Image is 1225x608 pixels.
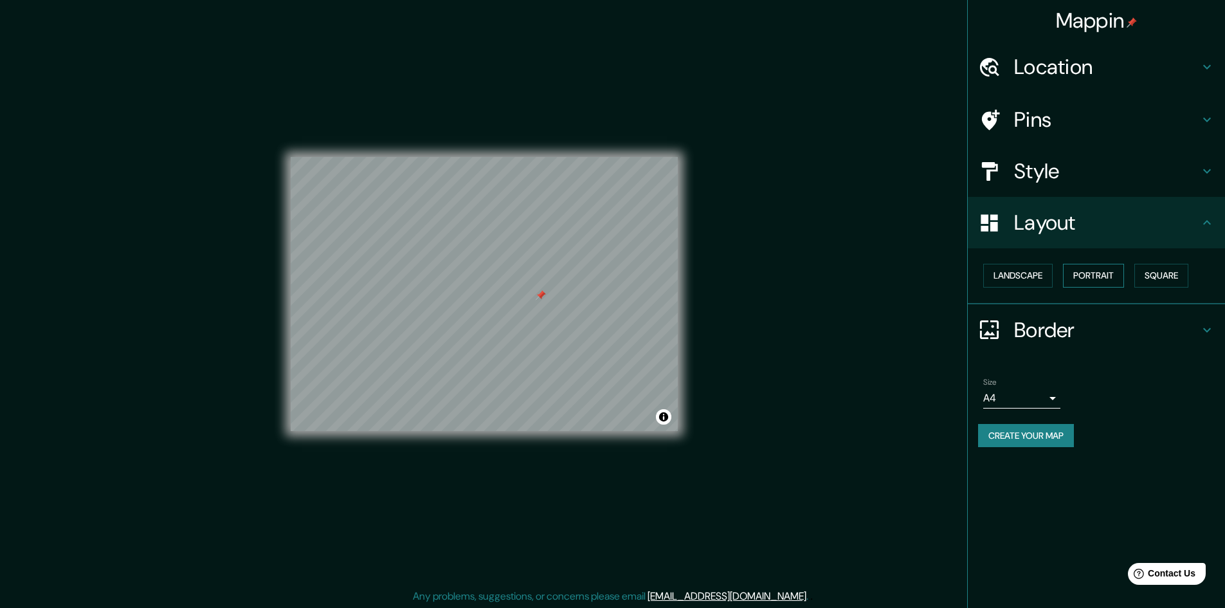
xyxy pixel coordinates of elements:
[413,589,808,604] p: Any problems, suggestions, or concerns please email .
[1014,158,1199,184] h4: Style
[1063,264,1124,288] button: Portrait
[808,589,810,604] div: .
[1111,558,1211,594] iframe: Help widget launcher
[968,145,1225,197] div: Style
[968,41,1225,93] div: Location
[1014,54,1199,80] h4: Location
[810,589,813,604] div: .
[968,94,1225,145] div: Pins
[978,424,1074,448] button: Create your map
[1014,317,1199,343] h4: Border
[648,589,806,603] a: [EMAIL_ADDRESS][DOMAIN_NAME]
[983,388,1060,409] div: A4
[1134,264,1188,288] button: Square
[968,304,1225,356] div: Border
[968,197,1225,248] div: Layout
[291,157,678,431] canvas: Map
[1014,210,1199,235] h4: Layout
[1127,17,1137,28] img: pin-icon.png
[983,376,997,387] label: Size
[983,264,1053,288] button: Landscape
[1056,8,1138,33] h4: Mappin
[1014,107,1199,133] h4: Pins
[656,409,671,425] button: Toggle attribution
